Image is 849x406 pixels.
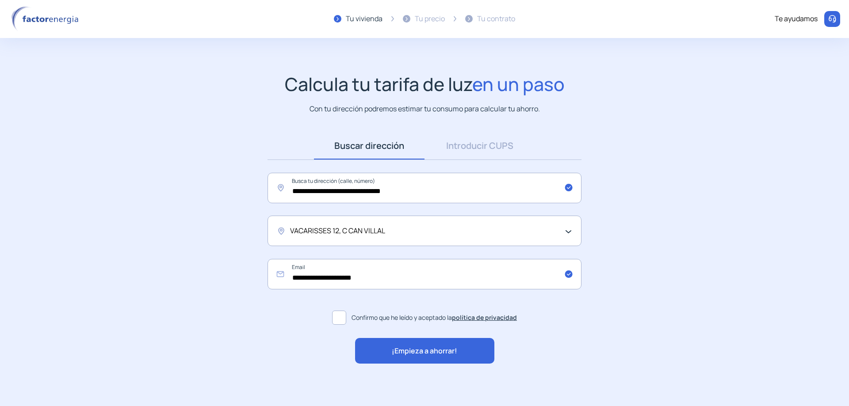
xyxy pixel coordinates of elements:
[477,13,515,25] div: Tu contrato
[452,313,517,322] a: política de privacidad
[310,103,540,114] p: Con tu dirección podremos estimar tu consumo para calcular tu ahorro.
[314,132,424,159] a: Buscar dirección
[9,6,84,32] img: logo factor
[346,13,382,25] div: Tu vivienda
[285,73,565,95] h1: Calcula tu tarifa de luz
[290,225,385,237] span: VACARISSES 12, C CAN VILLAL
[424,132,535,159] a: Introducir CUPS
[828,15,837,23] img: llamar
[472,72,565,96] span: en un paso
[415,13,445,25] div: Tu precio
[392,345,457,357] span: ¡Empieza a ahorrar!
[352,313,517,323] span: Confirmo que he leído y aceptado la
[775,13,818,25] div: Te ayudamos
